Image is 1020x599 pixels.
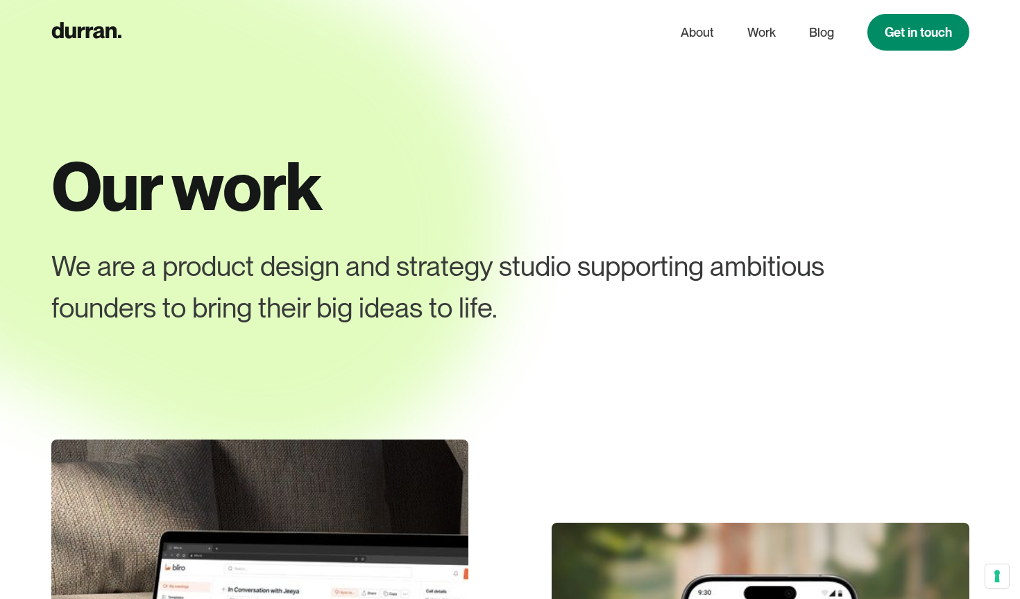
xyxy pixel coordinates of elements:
h1: Our work [51,150,969,223]
button: Your consent preferences for tracking technologies [985,564,1009,588]
a: About [681,19,714,46]
div: We are a product design and strategy studio supporting ambitious founders to bring their big idea... [51,245,878,329]
a: Blog [809,19,834,46]
a: Work [747,19,776,46]
a: home [51,19,121,46]
a: Get in touch [867,14,969,51]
